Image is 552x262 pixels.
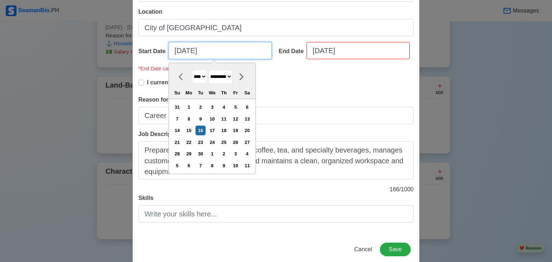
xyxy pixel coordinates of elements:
div: Choose Friday, September 26th, 2025 [231,137,240,147]
span: Skills [138,195,153,201]
div: Choose Wednesday, September 17th, 2025 [207,126,217,135]
div: Tu [195,88,205,98]
label: Job Description [138,130,182,139]
div: Mo [184,88,194,98]
p: 166 / 1000 [138,185,414,194]
div: Start Date [138,47,169,56]
div: Choose Monday, September 1st, 2025 [184,102,194,112]
div: Choose Sunday, September 21st, 2025 [172,137,182,147]
input: Your reason for leaving... [138,107,414,124]
div: Choose Wednesday, October 1st, 2025 [207,149,217,159]
div: Choose Tuesday, October 7th, 2025 [195,161,205,170]
div: Choose Tuesday, September 9th, 2025 [195,114,205,124]
div: Choose Wednesday, September 24th, 2025 [207,137,217,147]
div: Choose Monday, September 29th, 2025 [184,149,194,159]
div: We [207,88,217,98]
input: Write your skills here... [138,205,414,223]
button: Save [380,243,411,256]
div: Choose Tuesday, September 2nd, 2025 [195,102,205,112]
div: Fr [231,88,240,98]
div: Choose Sunday, October 5th, 2025 [172,161,182,170]
div: Choose Monday, September 15th, 2025 [184,126,194,135]
div: Choose Monday, September 8th, 2025 [184,114,194,124]
div: Choose Friday, September 19th, 2025 [231,126,240,135]
div: Choose Friday, October 10th, 2025 [231,161,240,170]
div: Choose Wednesday, October 8th, 2025 [207,161,217,170]
div: Choose Friday, September 5th, 2025 [231,102,240,112]
div: Choose Sunday, September 28th, 2025 [172,149,182,159]
div: Choose Tuesday, September 23rd, 2025 [195,137,205,147]
div: Choose Monday, October 6th, 2025 [184,161,194,170]
div: Choose Sunday, September 14th, 2025 [172,126,182,135]
div: Choose Monday, September 22nd, 2025 [184,137,194,147]
div: Choose Tuesday, September 30th, 2025 [195,149,205,159]
p: * End Date can't be earlier than start date [138,65,229,72]
div: Choose Saturday, October 4th, 2025 [242,149,252,159]
div: Choose Sunday, August 31st, 2025 [172,102,182,112]
div: Choose Saturday, September 13th, 2025 [242,114,252,124]
span: Reason for Leaving [138,97,192,103]
input: Ex: Manila [138,19,414,36]
div: month 2025-09 [171,102,253,172]
div: Choose Saturday, September 20th, 2025 [242,126,252,135]
div: Choose Saturday, September 27th, 2025 [242,137,252,147]
div: Choose Sunday, September 7th, 2025 [172,114,182,124]
button: Cancel [350,243,377,256]
div: Sa [242,88,252,98]
div: Su [172,88,182,98]
div: Choose Friday, October 3rd, 2025 [231,149,240,159]
div: Choose Thursday, October 9th, 2025 [219,161,229,170]
div: Choose Thursday, October 2nd, 2025 [219,149,229,159]
div: Choose Tuesday, September 16th, 2025 [195,126,205,135]
div: Choose Thursday, September 4th, 2025 [219,102,229,112]
div: Choose Saturday, September 6th, 2025 [242,102,252,112]
p: I currently work here [147,78,203,87]
div: Choose Wednesday, September 10th, 2025 [207,114,217,124]
div: Choose Friday, September 12th, 2025 [231,114,240,124]
div: Choose Thursday, September 11th, 2025 [219,114,229,124]
textarea: Prepares and serves hot and cold coffee, tea, and specialty beverages, manages customer orders an... [138,141,414,179]
div: Choose Wednesday, September 3rd, 2025 [207,102,217,112]
span: Location [138,9,162,15]
span: Cancel [354,246,372,252]
div: End Date [279,47,307,56]
div: Choose Saturday, October 11th, 2025 [242,161,252,170]
div: Choose Thursday, September 18th, 2025 [219,126,229,135]
div: Choose Thursday, September 25th, 2025 [219,137,229,147]
div: Th [219,88,229,98]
